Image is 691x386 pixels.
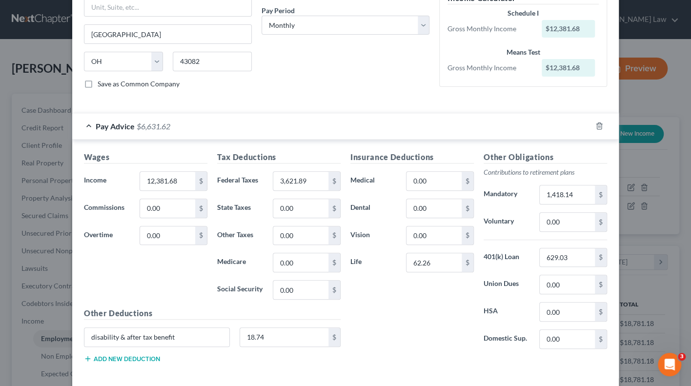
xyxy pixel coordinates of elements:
[173,52,252,71] input: Enter zip...
[595,303,607,321] div: $
[140,226,195,245] input: 0.00
[443,63,537,73] div: Gross Monthly Income
[542,20,595,38] div: $12,381.68
[406,226,462,245] input: 0.00
[542,59,595,77] div: $12,381.68
[84,355,160,363] button: Add new deduction
[140,172,195,190] input: 0.00
[484,151,607,163] h5: Other Obligations
[540,330,595,348] input: 0.00
[540,248,595,267] input: 0.00
[479,185,534,204] label: Mandatory
[479,212,534,232] label: Voluntary
[540,303,595,321] input: 0.00
[595,275,607,294] div: $
[462,253,473,272] div: $
[273,226,328,245] input: 0.00
[479,248,534,267] label: 401(k) Loan
[273,199,328,218] input: 0.00
[84,328,229,346] input: Specify...
[462,226,473,245] div: $
[540,275,595,294] input: 0.00
[328,199,340,218] div: $
[658,353,681,376] iframe: Intercom live chat
[84,25,251,43] input: Enter city...
[462,199,473,218] div: $
[212,280,268,300] label: Social Security
[328,172,340,190] div: $
[447,47,599,57] div: Means Test
[212,253,268,272] label: Medicare
[212,171,268,191] label: Federal Taxes
[595,248,607,267] div: $
[479,329,534,349] label: Domestic Sup.
[345,171,401,191] label: Medical
[96,122,135,131] span: Pay Advice
[345,199,401,218] label: Dental
[262,6,295,15] span: Pay Period
[345,226,401,245] label: Vision
[406,253,462,272] input: 0.00
[79,199,135,218] label: Commissions
[595,330,607,348] div: $
[479,275,534,294] label: Union Dues
[84,176,106,184] span: Income
[195,172,207,190] div: $
[212,226,268,245] label: Other Taxes
[140,199,195,218] input: 0.00
[84,151,207,163] h5: Wages
[217,151,341,163] h5: Tax Deductions
[406,199,462,218] input: 0.00
[479,302,534,322] label: HSA
[328,328,340,346] div: $
[273,281,328,299] input: 0.00
[447,8,599,18] div: Schedule I
[328,253,340,272] div: $
[195,199,207,218] div: $
[345,253,401,272] label: Life
[443,24,537,34] div: Gross Monthly Income
[273,172,328,190] input: 0.00
[678,353,686,361] span: 3
[350,151,474,163] h5: Insurance Deductions
[79,226,135,245] label: Overtime
[84,307,341,320] h5: Other Deductions
[137,122,170,131] span: $6,631.62
[328,281,340,299] div: $
[484,167,607,177] p: Contributions to retirement plans
[328,226,340,245] div: $
[273,253,328,272] input: 0.00
[406,172,462,190] input: 0.00
[240,328,329,346] input: 0.00
[212,199,268,218] label: State Taxes
[540,213,595,231] input: 0.00
[98,80,180,88] span: Save as Common Company
[540,185,595,204] input: 0.00
[462,172,473,190] div: $
[595,213,607,231] div: $
[195,226,207,245] div: $
[595,185,607,204] div: $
